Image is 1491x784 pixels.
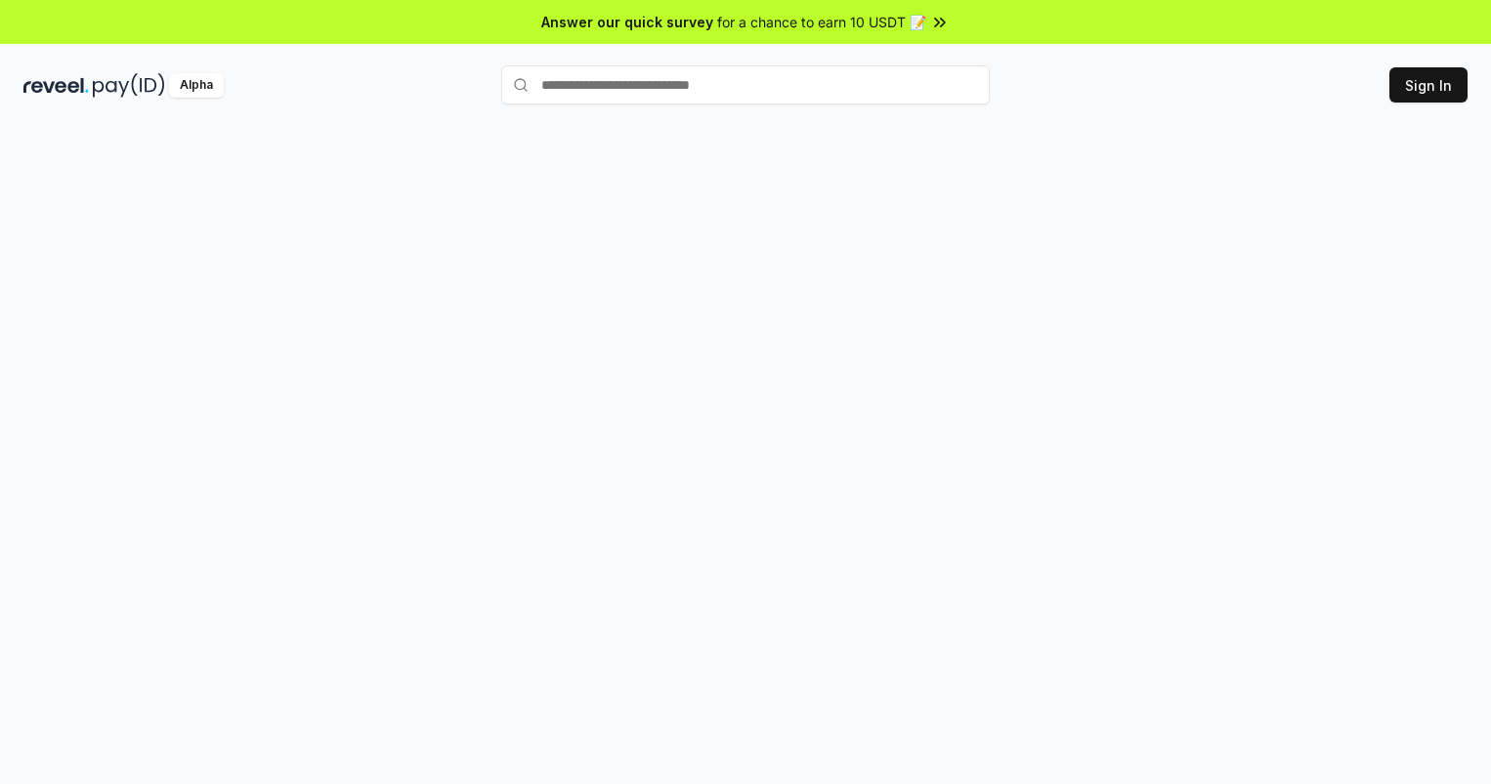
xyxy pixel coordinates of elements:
button: Sign In [1389,67,1468,103]
img: pay_id [93,73,165,98]
div: Alpha [169,73,224,98]
img: reveel_dark [23,73,89,98]
span: for a chance to earn 10 USDT 📝 [717,12,926,32]
span: Answer our quick survey [541,12,713,32]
